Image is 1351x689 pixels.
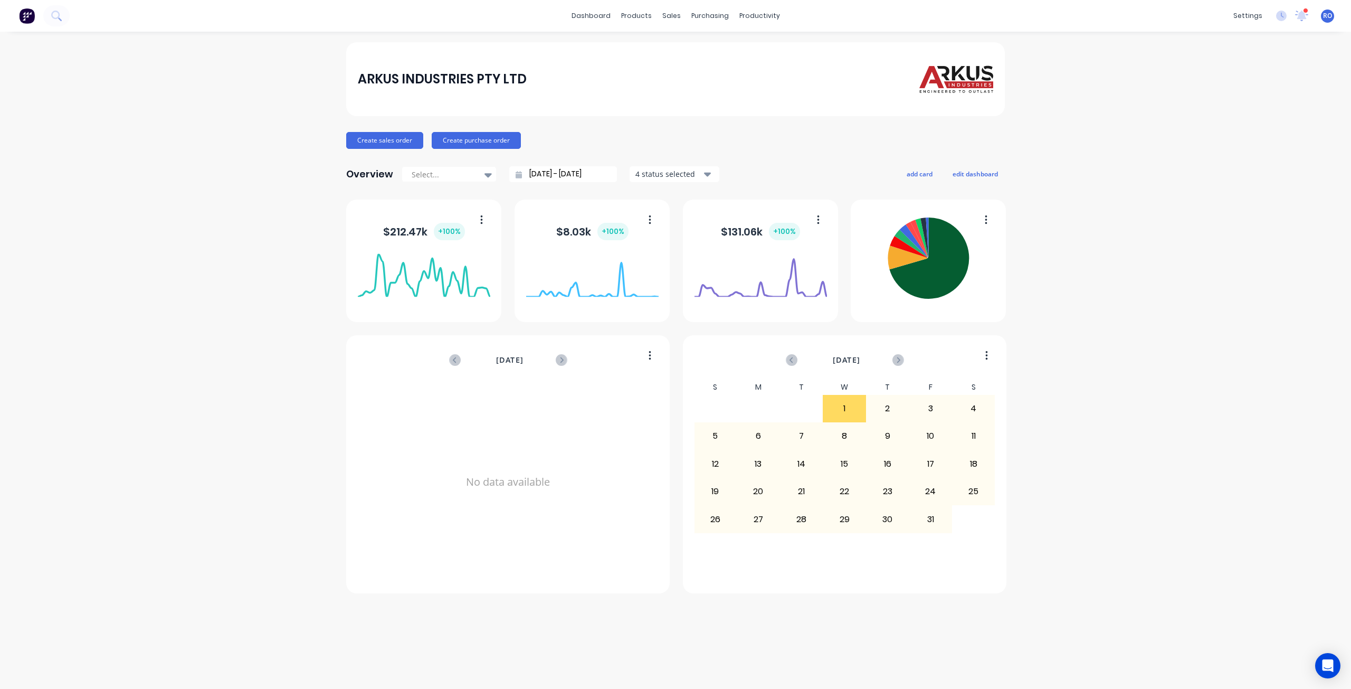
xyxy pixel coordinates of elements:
div: S [952,380,995,395]
div: 7 [781,423,823,449]
div: 16 [867,451,909,477]
div: 8 [823,423,865,449]
div: 24 [909,478,952,505]
div: 20 [737,478,779,505]
div: T [866,380,909,395]
div: 3 [909,395,952,422]
div: 11 [953,423,995,449]
button: edit dashboard [946,167,1005,181]
div: 19 [694,478,737,505]
div: 13 [737,451,779,477]
img: Factory [19,8,35,24]
div: 4 [953,395,995,422]
span: RO [1323,11,1332,21]
div: sales [657,8,686,24]
div: 27 [737,506,779,532]
div: productivity [734,8,785,24]
div: 1 [823,395,865,422]
div: 31 [909,506,952,532]
div: F [909,380,952,395]
div: $ 8.03k [556,223,629,240]
button: add card [900,167,939,181]
button: Create sales order [346,132,423,149]
div: 23 [867,478,909,505]
div: + 100 % [597,223,629,240]
div: + 100 % [434,223,465,240]
div: 29 [823,506,865,532]
div: 25 [953,478,995,505]
button: Create purchase order [432,132,521,149]
div: ARKUS INDUSTRIES PTY LTD [358,69,527,90]
a: dashboard [566,8,616,24]
div: 17 [909,451,952,477]
div: 6 [737,423,779,449]
div: T [780,380,823,395]
div: 4 status selected [635,168,702,180]
div: 12 [694,451,737,477]
div: 28 [781,506,823,532]
div: No data available [358,380,659,584]
div: M [737,380,780,395]
span: [DATE] [496,354,524,366]
div: purchasing [686,8,734,24]
button: 4 status selected [630,166,719,182]
div: 22 [823,478,865,505]
div: 10 [909,423,952,449]
div: Open Intercom Messenger [1315,653,1340,678]
div: 2 [867,395,909,422]
div: 9 [867,423,909,449]
div: 30 [867,506,909,532]
div: 18 [953,451,995,477]
span: [DATE] [833,354,860,366]
div: 26 [694,506,737,532]
div: settings [1228,8,1268,24]
div: 5 [694,423,737,449]
div: 21 [781,478,823,505]
div: Overview [346,164,393,185]
div: $ 212.47k [383,223,465,240]
div: $ 131.06k [721,223,800,240]
div: W [823,380,866,395]
div: 14 [781,451,823,477]
div: products [616,8,657,24]
img: ARKUS INDUSTRIES PTY LTD [919,60,993,98]
div: S [694,380,737,395]
div: + 100 % [769,223,800,240]
div: 15 [823,451,865,477]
